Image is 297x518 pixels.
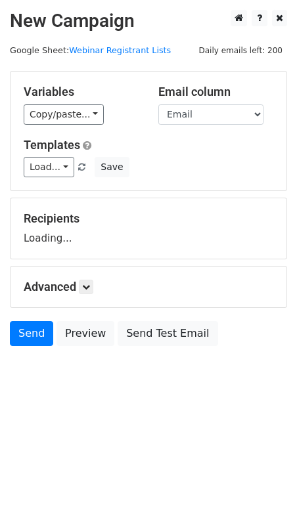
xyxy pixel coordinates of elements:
h5: Recipients [24,211,273,226]
a: Templates [24,138,80,152]
div: Loading... [24,211,273,246]
h5: Variables [24,85,139,99]
a: Send [10,321,53,346]
h2: New Campaign [10,10,287,32]
a: Preview [57,321,114,346]
h5: Email column [158,85,273,99]
a: Daily emails left: 200 [194,45,287,55]
a: Copy/paste... [24,104,104,125]
a: Send Test Email [118,321,217,346]
a: Webinar Registrant Lists [69,45,171,55]
button: Save [95,157,129,177]
a: Load... [24,157,74,177]
span: Daily emails left: 200 [194,43,287,58]
small: Google Sheet: [10,45,171,55]
h5: Advanced [24,280,273,294]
